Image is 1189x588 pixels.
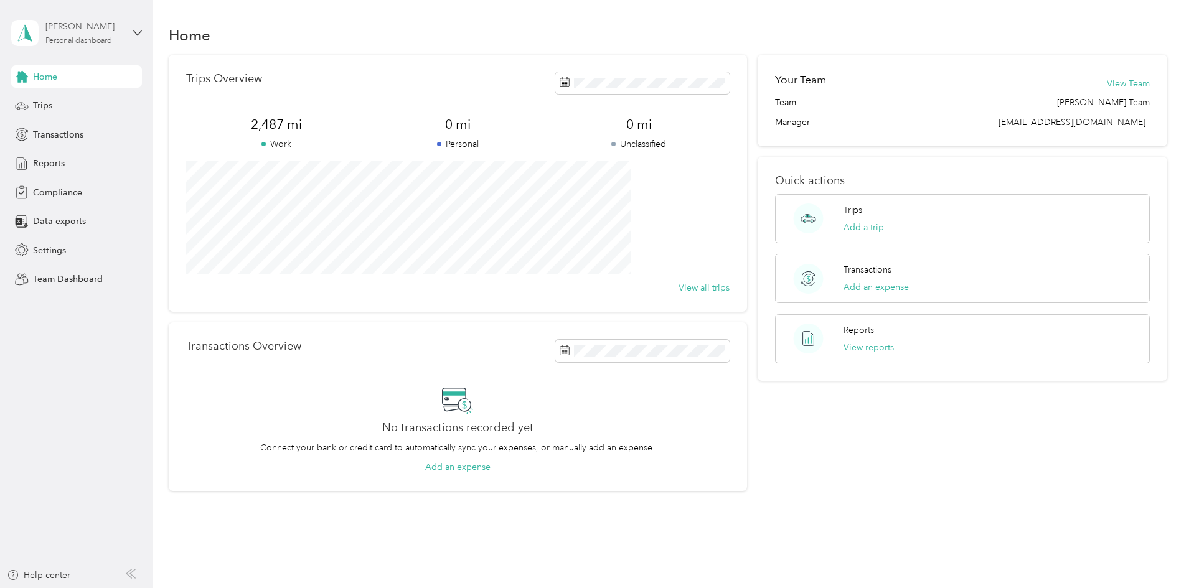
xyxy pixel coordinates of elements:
span: Home [33,70,57,83]
span: [PERSON_NAME] Team [1057,96,1150,109]
span: [EMAIL_ADDRESS][DOMAIN_NAME] [999,117,1145,128]
p: Transactions Overview [186,340,301,353]
iframe: Everlance-gr Chat Button Frame [1119,518,1189,588]
span: Team Dashboard [33,273,103,286]
button: View all trips [679,281,730,294]
span: Data exports [33,215,86,228]
p: Personal [367,138,548,151]
span: Team [775,96,796,109]
span: Compliance [33,186,82,199]
button: Help center [7,569,70,582]
h2: No transactions recorded yet [382,421,533,434]
p: Trips [844,203,862,217]
span: 0 mi [367,116,548,133]
button: Add a trip [844,221,884,234]
p: Trips Overview [186,72,262,85]
span: 0 mi [548,116,730,133]
p: Quick actions [775,174,1150,187]
p: Connect your bank or credit card to automatically sync your expenses, or manually add an expense. [260,441,655,454]
button: Add an expense [425,460,491,474]
span: Trips [33,99,52,112]
span: Reports [33,157,65,170]
p: Reports [844,324,874,337]
h1: Home [169,29,210,42]
span: 2,487 mi [186,116,367,133]
div: [PERSON_NAME] [45,20,123,33]
button: View reports [844,341,894,354]
span: Settings [33,244,66,257]
button: View Team [1107,77,1150,90]
div: Personal dashboard [45,37,112,45]
span: Manager [775,116,810,129]
h2: Your Team [775,72,826,88]
p: Work [186,138,367,151]
p: Unclassified [548,138,730,151]
p: Transactions [844,263,891,276]
button: Add an expense [844,281,909,294]
span: Transactions [33,128,83,141]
